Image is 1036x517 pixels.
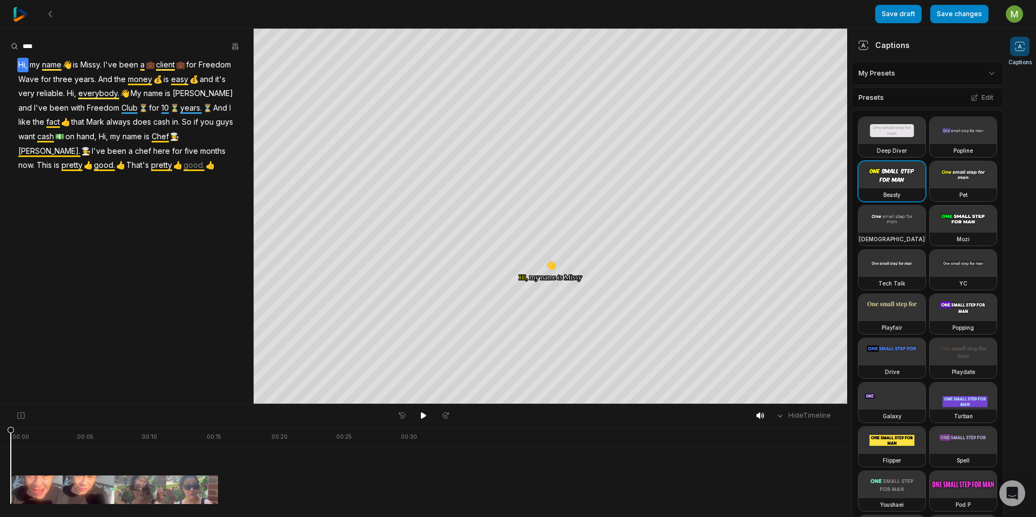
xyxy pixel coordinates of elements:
span: like [17,115,32,130]
span: And [212,101,228,115]
span: years. [179,101,203,115]
span: My [129,86,142,101]
span: [PERSON_NAME] [172,86,234,101]
button: Save draft [875,5,922,23]
h3: Deep Diver [877,146,907,155]
span: it's [214,72,227,87]
span: for [148,101,160,115]
span: is [164,86,172,101]
span: cash [36,130,55,144]
span: my [109,130,121,144]
span: been [106,144,127,159]
span: does [132,115,152,130]
span: is [72,58,79,72]
span: pretty [60,158,84,173]
h3: Mozi [957,235,970,243]
span: very [17,86,36,101]
span: So [181,115,193,130]
span: Captions [1008,58,1032,66]
span: This [36,158,53,173]
span: pretty [150,158,173,173]
span: the [113,72,127,87]
img: reap [13,7,28,22]
h3: YC [959,279,967,288]
span: on [64,130,76,144]
span: always [105,115,132,130]
span: is [162,72,170,87]
span: client [155,58,176,72]
span: months [199,144,227,159]
h3: Galaxy [883,412,902,420]
span: everybody. [77,86,120,101]
span: 10 [160,101,170,115]
button: HideTimeline [772,407,834,424]
span: in. [171,115,181,130]
span: Chef [151,130,170,144]
span: three [52,72,73,87]
h3: Pet [959,191,967,199]
span: money [127,72,153,87]
span: and [17,101,33,115]
span: want [17,130,36,144]
h3: Popline [953,146,973,155]
span: [PERSON_NAME]. [17,144,81,159]
span: Freedom [197,58,232,72]
div: Open Intercom Messenger [999,480,1025,506]
span: Wave [17,72,40,87]
span: name [121,130,143,144]
span: for [185,58,197,72]
span: that [70,115,85,130]
span: Freedom [86,101,120,115]
span: guys [215,115,234,130]
h3: Turban [954,412,973,420]
span: been [118,58,139,72]
span: name [142,86,164,101]
h3: Youshaei [880,500,904,509]
span: I've [91,144,106,159]
span: five [183,144,199,159]
span: Mark [85,115,105,130]
span: and [199,72,214,87]
button: Edit [967,91,997,105]
div: Presets [851,87,1004,108]
span: fact [45,115,61,130]
h3: Tech Talk [878,279,905,288]
button: Save changes [930,5,989,23]
span: now. [17,158,36,173]
span: for [171,144,183,159]
span: been [49,101,70,115]
h3: Spell [957,456,970,465]
h3: Pod P [956,500,971,509]
h3: Popping [952,323,974,332]
span: my [29,58,41,72]
span: if [193,115,199,130]
span: name [41,58,63,72]
span: cash [152,115,171,130]
h3: Flipper [883,456,901,465]
span: hand, [76,130,98,144]
h3: [DEMOGRAPHIC_DATA] [859,235,925,243]
div: My Presets [851,62,1004,85]
span: with [70,101,86,115]
span: for [40,72,52,87]
span: I've [103,58,118,72]
span: is [53,158,60,173]
span: Hi, [98,130,109,144]
h3: Playdate [952,368,975,376]
span: easy [170,72,189,87]
span: Missy. [79,58,103,72]
span: the [32,115,45,130]
h3: Beasty [883,191,901,199]
span: Club [120,101,139,115]
span: That's [125,158,150,173]
span: a [139,58,146,72]
span: you [199,115,215,130]
span: is [143,130,151,144]
span: here [152,144,171,159]
span: And [97,72,113,87]
span: chef [134,144,152,159]
span: reliable. [36,86,66,101]
span: I've [33,101,49,115]
button: Captions [1008,37,1032,66]
span: good. [182,158,206,173]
